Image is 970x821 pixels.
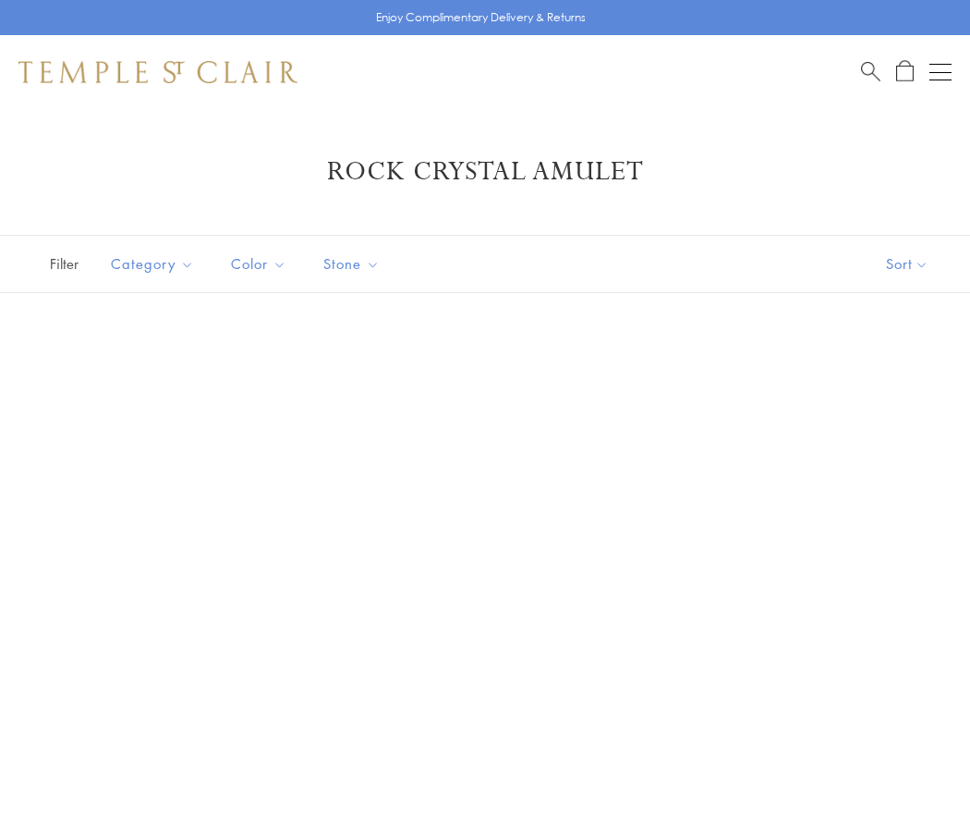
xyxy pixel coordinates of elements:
[314,252,394,276] span: Stone
[861,60,880,83] a: Search
[929,61,952,83] button: Open navigation
[102,252,208,276] span: Category
[46,155,924,189] h1: Rock Crystal Amulet
[309,243,394,285] button: Stone
[376,8,586,27] p: Enjoy Complimentary Delivery & Returns
[222,252,300,276] span: Color
[844,236,970,292] button: Show sort by
[217,243,300,285] button: Color
[18,61,297,83] img: Temple St. Clair
[896,60,914,83] a: Open Shopping Bag
[97,243,208,285] button: Category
